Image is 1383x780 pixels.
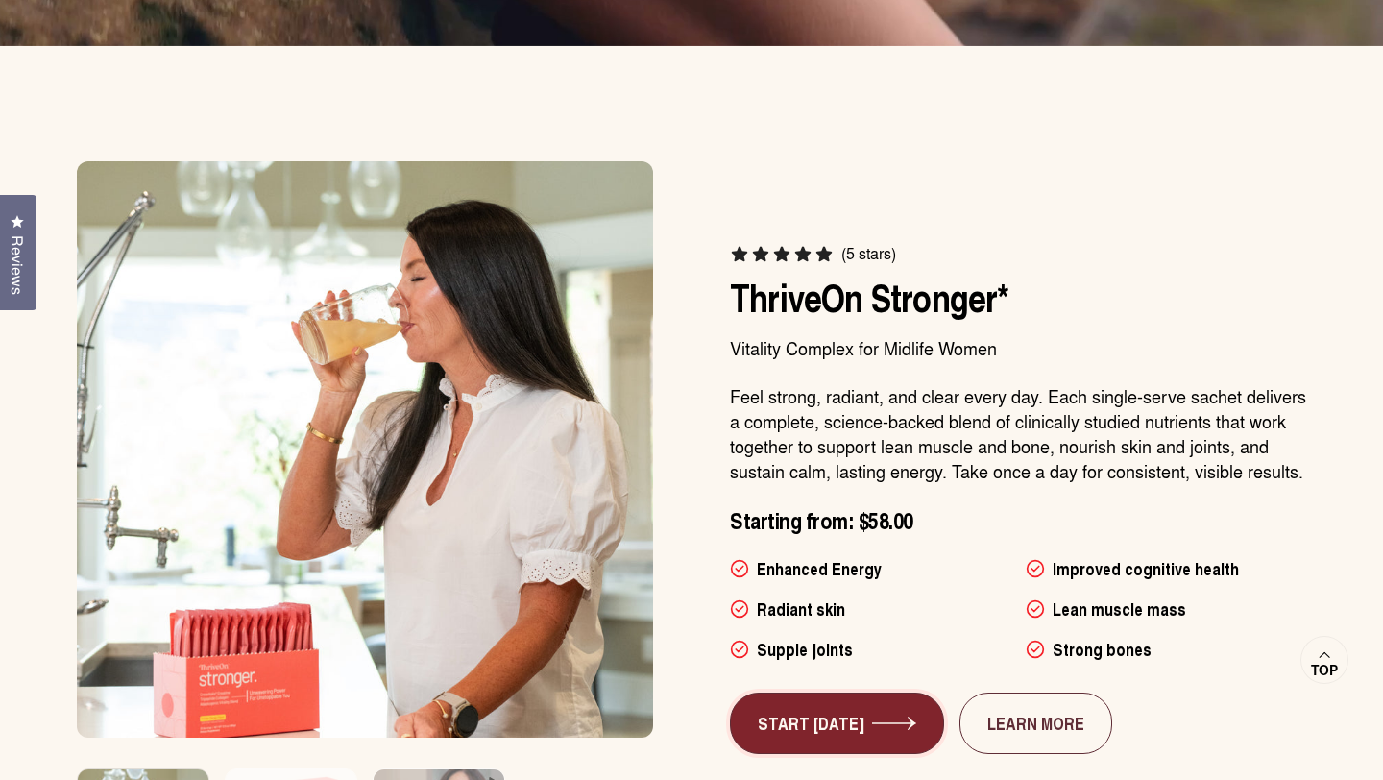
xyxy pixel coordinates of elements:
a: START [DATE] [730,693,944,754]
span: Reviews [5,235,30,295]
p: Starting from: $58.00 [730,506,1306,534]
p: Vitality Complex for Midlife Women [730,335,1306,360]
li: Improved cognitive health [1026,556,1306,581]
span: Top [1311,662,1338,679]
li: Radiant skin [730,597,1010,622]
li: Lean muscle mass [1026,597,1306,622]
li: Strong bones [1026,637,1306,662]
span: ThriveOn Stronger* [730,270,1009,327]
li: Enhanced Energy [730,556,1010,581]
img: ThriveOn Stronger [77,161,653,738]
li: Supple joints [730,637,1010,662]
span: (5 stars) [841,244,896,263]
p: Feel strong, radiant, and clear every day. Each single-serve sachet delivers a complete, science-... [730,383,1306,483]
a: LEARN MORE [959,693,1112,754]
a: ThriveOn Stronger* [730,269,1009,325]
